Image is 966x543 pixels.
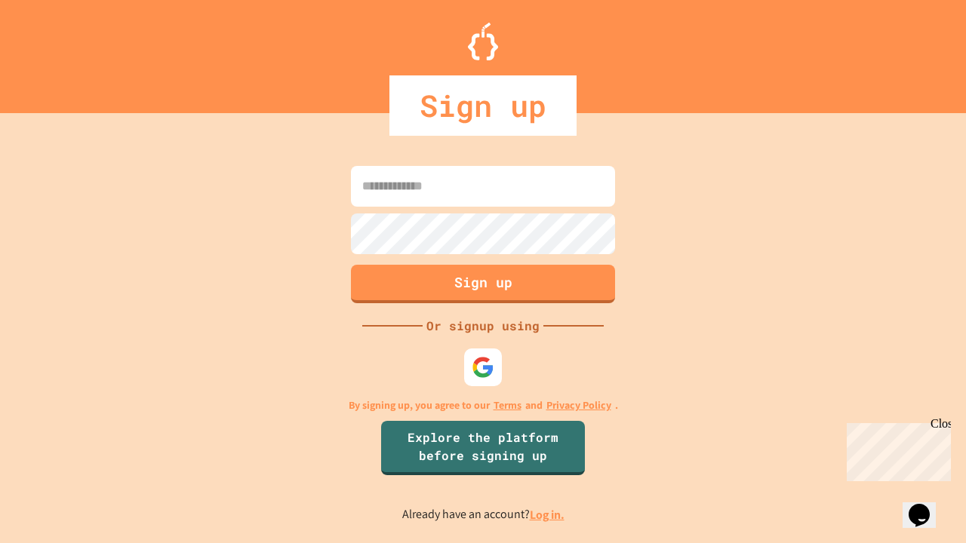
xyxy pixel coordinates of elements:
[6,6,104,96] div: Chat with us now!Close
[841,417,951,481] iframe: chat widget
[468,23,498,60] img: Logo.svg
[423,317,543,335] div: Or signup using
[546,397,611,413] a: Privacy Policy
[472,356,494,379] img: google-icon.svg
[402,505,565,524] p: Already have an account?
[903,483,951,528] iframe: chat widget
[381,421,585,475] a: Explore the platform before signing up
[494,397,521,413] a: Terms
[351,265,615,303] button: Sign up
[349,397,618,413] p: By signing up, you agree to our and .
[389,75,577,136] div: Sign up
[530,507,565,523] a: Log in.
